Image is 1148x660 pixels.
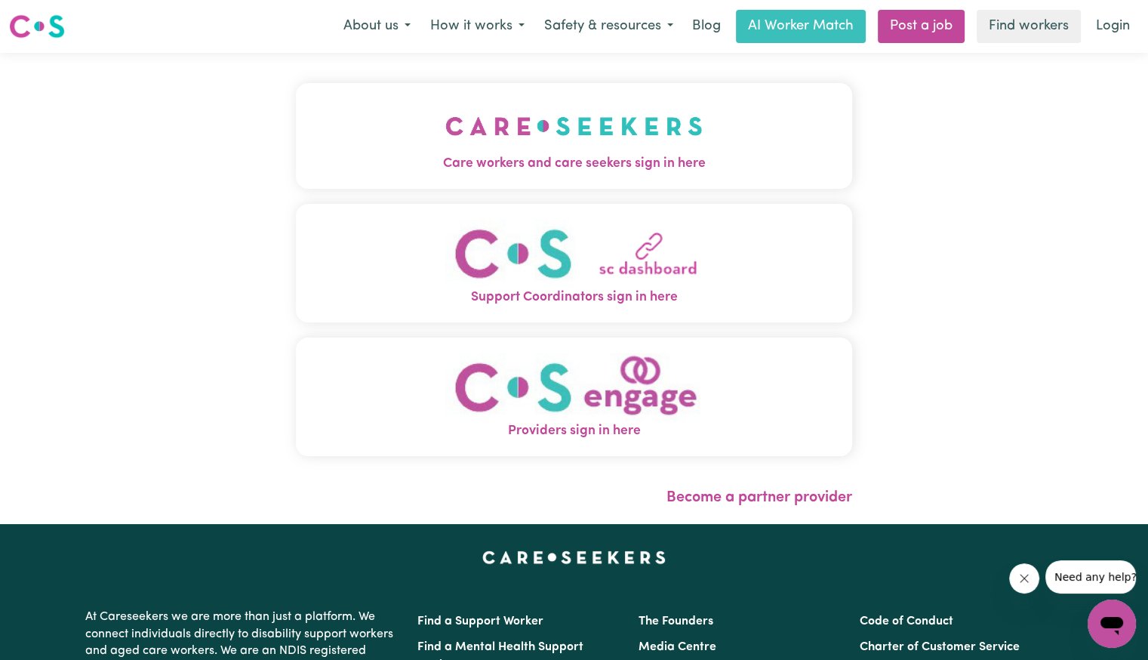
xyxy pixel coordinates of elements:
span: Support Coordinators sign in here [296,288,852,307]
span: Providers sign in here [296,421,852,441]
a: Become a partner provider [666,490,852,505]
button: How it works [420,11,534,42]
a: Login [1087,10,1139,43]
a: Find workers [977,10,1081,43]
button: About us [334,11,420,42]
iframe: Close message [1009,563,1039,594]
button: Safety & resources [534,11,683,42]
a: Media Centre [639,641,716,653]
button: Care workers and care seekers sign in here [296,83,852,189]
button: Support Coordinators sign in here [296,204,852,322]
span: Need any help? [9,11,91,23]
a: The Founders [639,615,713,628]
img: Careseekers logo [9,13,65,40]
button: Providers sign in here [296,338,852,456]
iframe: Message from company [1045,560,1136,594]
iframe: Button to launch messaging window [1088,600,1136,648]
a: Blog [683,10,730,43]
a: AI Worker Match [736,10,866,43]
a: Find a Support Worker [417,615,543,628]
a: Code of Conduct [860,615,953,628]
span: Care workers and care seekers sign in here [296,154,852,174]
a: Careseekers logo [9,9,65,44]
a: Charter of Customer Service [860,641,1020,653]
a: Post a job [878,10,965,43]
a: Careseekers home page [482,551,666,563]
